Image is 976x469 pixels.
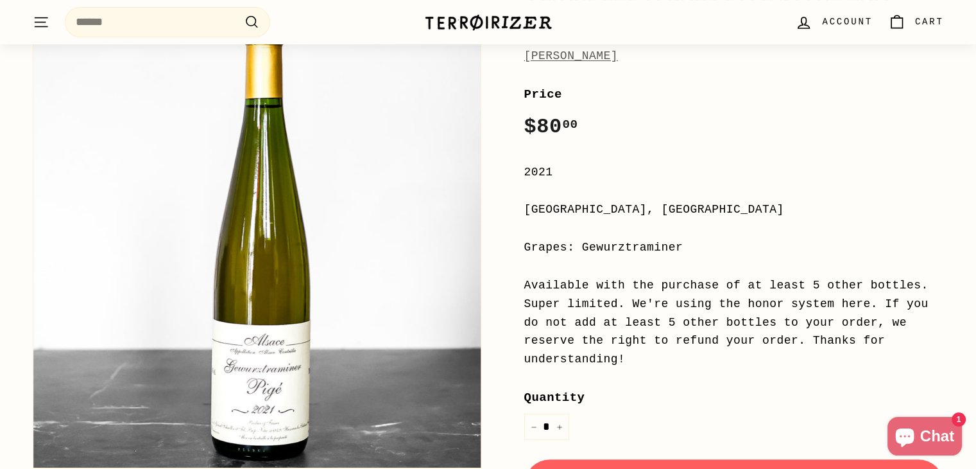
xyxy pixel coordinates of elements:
[884,417,966,459] inbox-online-store-chat: Shopify online store chat
[524,115,578,139] span: $80
[524,163,944,182] div: 2021
[524,49,618,62] a: [PERSON_NAME]
[915,15,944,29] span: Cart
[524,238,944,257] div: Grapes: Gewurztraminer
[787,3,880,41] a: Account
[524,200,944,219] div: [GEOGRAPHIC_DATA], [GEOGRAPHIC_DATA]
[562,118,578,132] sup: 00
[524,388,944,407] label: Quantity
[524,414,569,440] input: quantity
[822,15,872,29] span: Account
[524,414,544,440] button: Reduce item quantity by one
[524,85,944,104] label: Price
[880,3,952,41] a: Cart
[550,414,569,440] button: Increase item quantity by one
[524,276,944,369] div: Available with the purchase of at least 5 other bottles. Super limited. We're using the honor sys...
